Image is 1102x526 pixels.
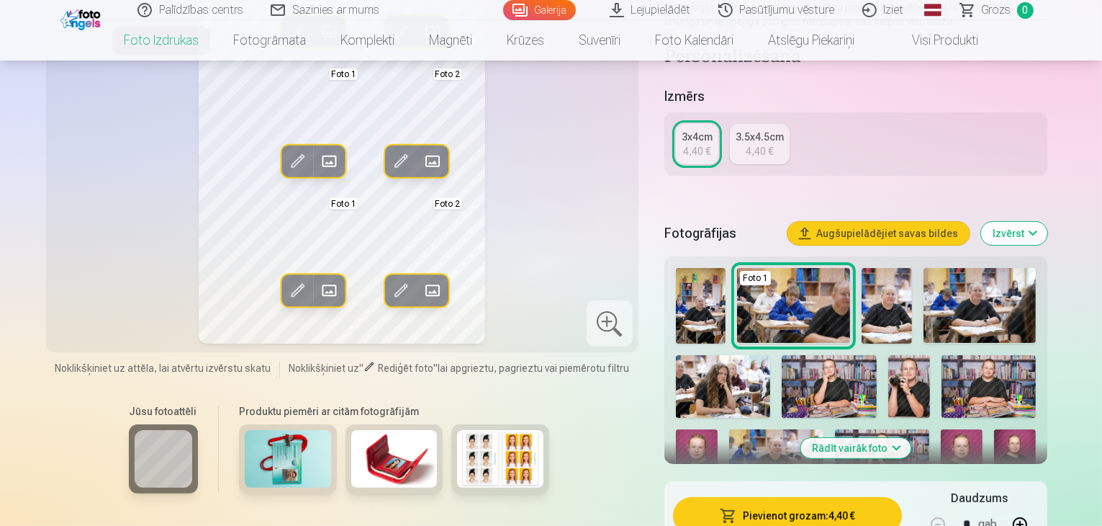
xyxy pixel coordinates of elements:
[638,20,751,61] a: Foto kalendāri
[129,404,198,419] h6: Jūsu fotoattēli
[438,362,629,374] span: lai apgrieztu, pagrieztu vai piemērotu filtru
[233,404,555,419] h6: Produktu piemēri ar citām fotogrāfijām
[489,20,561,61] a: Krūzes
[433,362,438,374] span: "
[216,20,323,61] a: Fotogrāmata
[872,20,995,61] a: Visi produkti
[359,362,363,374] span: "
[676,124,718,164] a: 3x4cm4,40 €
[981,222,1047,245] button: Izvērst
[60,6,104,30] img: /fa1
[751,20,872,61] a: Atslēgu piekariņi
[982,1,1011,19] span: Grozs
[736,130,784,144] div: 3.5x4.5cm
[1017,2,1034,19] span: 0
[323,20,412,61] a: Komplekti
[740,271,771,285] div: Foto 1
[412,20,489,61] a: Magnēti
[746,144,773,159] div: 4,40 €
[730,124,790,164] a: 3.5x4.5cm4,40 €
[664,86,1048,107] h5: Izmērs
[683,144,710,159] div: 4,40 €
[664,223,777,244] h5: Fotogrāfijas
[787,222,970,245] button: Augšupielādējiet savas bildes
[561,20,638,61] a: Suvenīri
[801,438,911,458] button: Rādīt vairāk foto
[378,362,433,374] span: Rediģēt foto
[107,20,216,61] a: Foto izdrukas
[289,362,359,374] span: Noklikšķiniet uz
[55,361,271,375] span: Noklikšķiniet uz attēla, lai atvērtu izvērstu skatu
[682,130,713,144] div: 3x4cm
[951,490,1008,507] h5: Daudzums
